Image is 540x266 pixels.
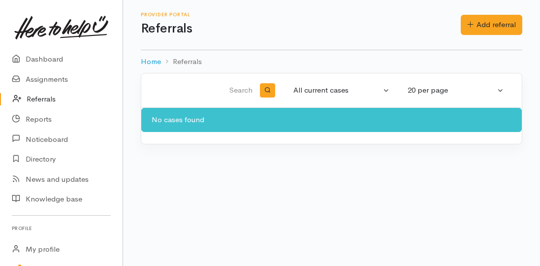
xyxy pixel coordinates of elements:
[141,22,461,36] h1: Referrals
[293,85,381,96] div: All current cases
[402,81,510,100] button: 20 per page
[161,56,202,67] li: Referrals
[408,85,495,96] div: 20 per page
[287,81,396,100] button: All current cases
[153,79,254,102] input: Search
[141,50,522,73] nav: breadcrumb
[141,12,461,17] h6: Provider Portal
[461,15,522,35] a: Add referral
[141,56,161,67] a: Home
[12,222,111,235] h6: Profile
[141,108,522,132] div: No cases found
